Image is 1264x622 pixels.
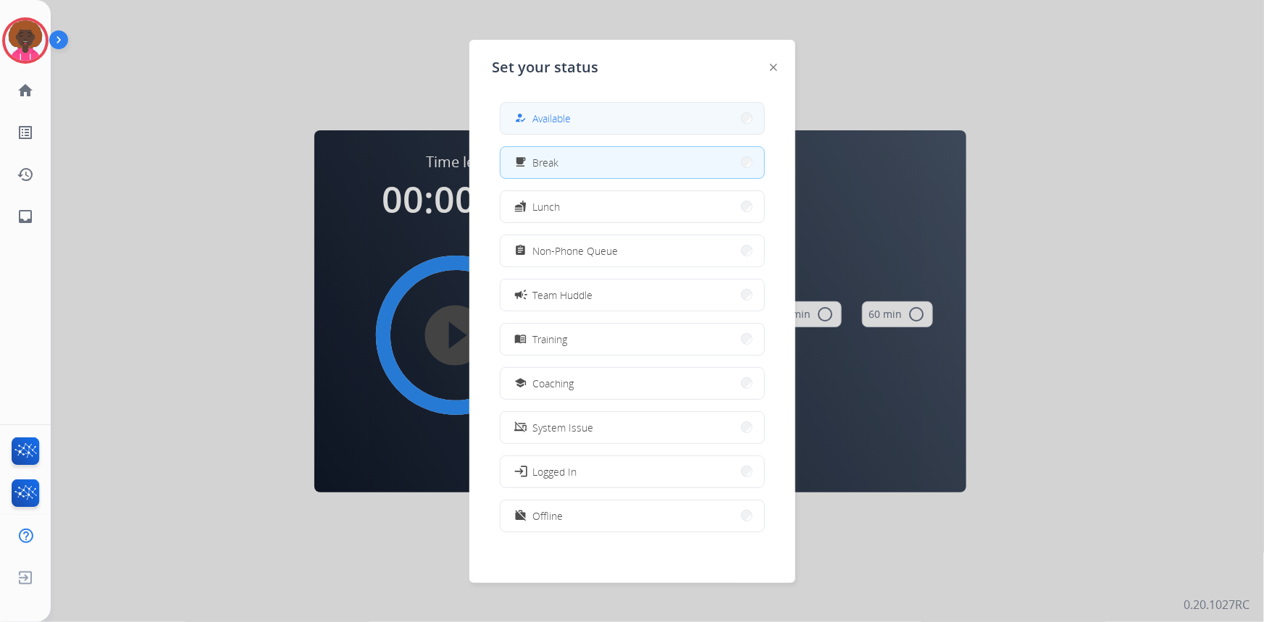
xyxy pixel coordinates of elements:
button: Non-Phone Queue [501,235,764,266]
span: Team Huddle [533,287,593,303]
button: Lunch [501,191,764,222]
img: close-button [770,64,777,71]
span: Available [533,111,572,126]
span: Break [533,155,559,170]
mat-icon: list_alt [17,124,34,141]
p: 0.20.1027RC [1184,596,1250,613]
button: Team Huddle [501,280,764,311]
mat-icon: fastfood [514,201,527,213]
button: Offline [501,500,764,531]
span: Non-Phone Queue [533,243,619,259]
mat-icon: home [17,82,34,99]
img: avatar [5,20,46,61]
span: Set your status [493,57,599,77]
button: Training [501,324,764,355]
button: System Issue [501,412,764,443]
span: Lunch [533,199,561,214]
span: Coaching [533,376,574,391]
mat-icon: phonelink_off [514,421,527,434]
mat-icon: login [513,464,527,479]
span: Offline [533,508,564,524]
button: Coaching [501,368,764,399]
button: Logged In [501,456,764,487]
mat-icon: inbox [17,208,34,225]
span: Logged In [533,464,577,479]
span: Training [533,332,568,347]
button: Available [501,103,764,134]
span: System Issue [533,420,594,435]
mat-icon: campaign [513,287,527,302]
button: Break [501,147,764,178]
mat-icon: how_to_reg [514,112,527,125]
mat-icon: school [514,377,527,390]
mat-icon: history [17,166,34,183]
mat-icon: free_breakfast [514,156,527,169]
mat-icon: menu_book [514,333,527,345]
mat-icon: work_off [514,510,527,522]
mat-icon: assignment [514,245,527,257]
